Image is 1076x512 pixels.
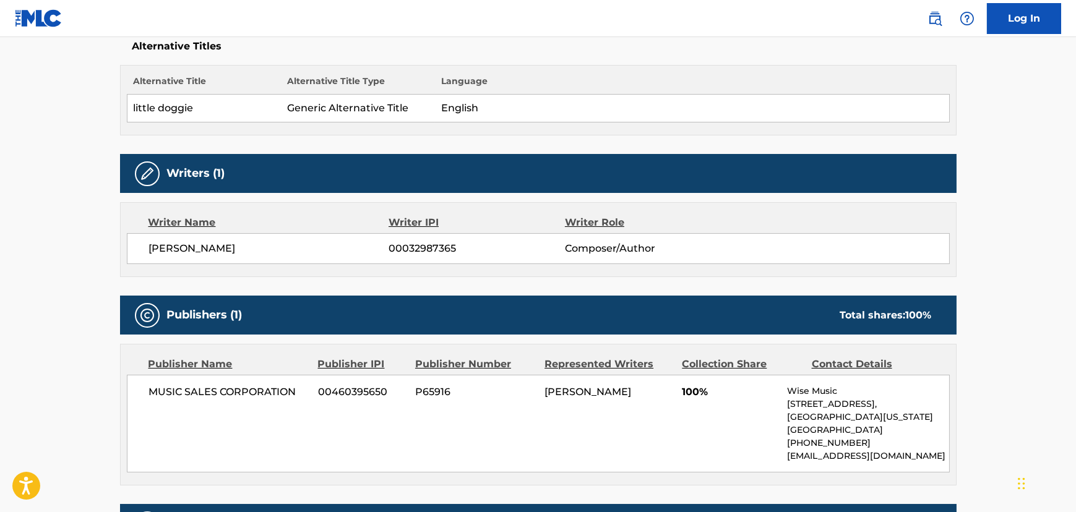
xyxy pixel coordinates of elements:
[435,75,949,95] th: Language
[906,309,932,321] span: 100 %
[1018,465,1025,502] div: Drag
[132,40,944,53] h5: Alternative Titles
[787,424,949,437] p: [GEOGRAPHIC_DATA]
[389,241,564,256] span: 00032987365
[140,166,155,181] img: Writers
[565,241,725,256] span: Composer/Author
[281,75,435,95] th: Alternative Title Type
[682,385,778,399] span: 100%
[318,385,406,399] span: 00460395650
[149,241,389,256] span: [PERSON_NAME]
[15,9,62,27] img: MLC Logo
[149,385,309,399] span: MUSIC SALES CORPORATION
[787,411,949,424] p: [GEOGRAPHIC_DATA][US_STATE]
[960,11,975,26] img: help
[1014,453,1076,512] iframe: Chat Widget
[415,357,535,372] div: Publisher Number
[281,95,435,122] td: Generic Alternative Title
[127,75,281,95] th: Alternative Title
[812,357,932,372] div: Contact Details
[923,6,947,31] a: Public Search
[148,215,389,230] div: Writer Name
[544,386,631,398] span: [PERSON_NAME]
[167,308,243,322] h5: Publishers (1)
[840,308,932,323] div: Total shares:
[955,6,979,31] div: Help
[544,357,673,372] div: Represented Writers
[140,308,155,323] img: Publishers
[127,95,281,122] td: little doggie
[389,215,565,230] div: Writer IPI
[415,385,535,399] span: P65916
[787,398,949,411] p: [STREET_ADDRESS],
[318,357,406,372] div: Publisher IPI
[987,3,1061,34] a: Log In
[435,95,949,122] td: English
[167,166,225,181] h5: Writers (1)
[787,437,949,450] p: [PHONE_NUMBER]
[928,11,942,26] img: search
[682,357,802,372] div: Collection Share
[565,215,725,230] div: Writer Role
[787,385,949,398] p: Wise Music
[787,450,949,463] p: [EMAIL_ADDRESS][DOMAIN_NAME]
[148,357,309,372] div: Publisher Name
